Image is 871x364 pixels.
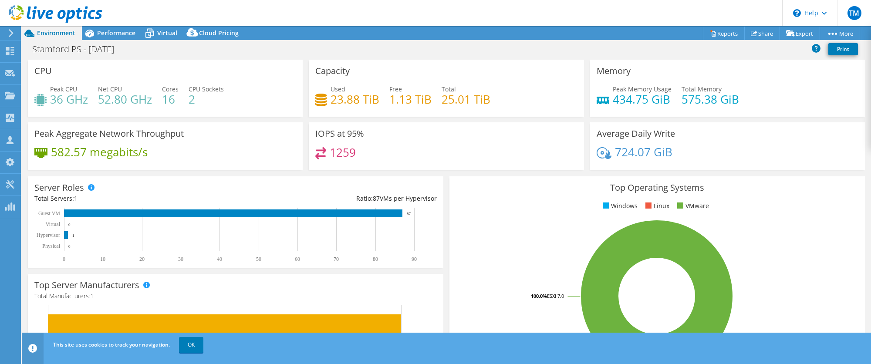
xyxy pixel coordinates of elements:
text: Physical [42,243,60,249]
text: 90 [412,256,417,262]
span: This site uses cookies to track your navigation. [53,341,170,348]
span: 87 [373,194,380,202]
span: CPU Sockets [189,85,224,93]
span: Peak Memory Usage [613,85,672,93]
text: 1 [72,233,74,238]
span: Environment [37,29,75,37]
h4: 52.80 GHz [98,94,152,104]
h4: Total Manufacturers: [34,291,437,301]
h4: 434.75 GiB [613,94,672,104]
h4: 25.01 TiB [442,94,490,104]
text: 0 [68,244,71,249]
h4: 724.07 GiB [615,147,672,157]
tspan: ESXi 7.0 [547,293,564,299]
h4: 582.57 megabits/s [51,147,148,157]
h4: 1259 [330,148,356,157]
text: 20 [139,256,145,262]
h4: 1.13 TiB [389,94,432,104]
span: Net CPU [98,85,122,93]
a: Print [828,43,858,55]
div: Total Servers: [34,194,236,203]
a: Share [744,27,780,40]
tspan: 100.0% [531,293,547,299]
li: Linux [643,201,669,211]
text: 40 [217,256,222,262]
span: Used [331,85,345,93]
h4: 2 [189,94,224,104]
text: 0 [63,256,65,262]
a: Export [780,27,820,40]
h3: Top Server Manufacturers [34,280,139,290]
h4: 575.38 GiB [682,94,739,104]
li: VMware [675,201,709,211]
span: Peak CPU [50,85,77,93]
text: 60 [295,256,300,262]
span: Virtual [157,29,177,37]
a: OK [179,337,203,353]
span: Performance [97,29,135,37]
h3: CPU [34,66,52,76]
h3: Capacity [315,66,350,76]
a: Reports [703,27,745,40]
span: 1 [90,292,94,300]
svg: \n [793,9,801,17]
h3: Top Operating Systems [456,183,858,192]
span: Cloud Pricing [199,29,239,37]
text: Hypervisor [37,232,60,238]
h4: 36 GHz [50,94,88,104]
h3: Server Roles [34,183,84,192]
h3: IOPS at 95% [315,129,364,138]
span: Cores [162,85,179,93]
text: 0 [68,222,71,227]
h4: 23.88 TiB [331,94,379,104]
h3: Average Daily Write [597,129,675,138]
text: 80 [373,256,378,262]
text: 50 [256,256,261,262]
span: Total [442,85,456,93]
a: More [820,27,860,40]
text: Virtual [46,221,61,227]
text: 30 [178,256,183,262]
text: 10 [100,256,105,262]
h1: Stamford PS - [DATE] [28,44,128,54]
span: TM [847,6,861,20]
h3: Peak Aggregate Network Throughput [34,129,184,138]
li: Windows [601,201,638,211]
span: 1 [74,194,78,202]
span: Free [389,85,402,93]
text: Guest VM [38,210,60,216]
h3: Memory [597,66,631,76]
h4: 16 [162,94,179,104]
span: Total Memory [682,85,722,93]
text: 70 [334,256,339,262]
div: Ratio: VMs per Hypervisor [236,194,437,203]
text: 87 [407,212,411,216]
